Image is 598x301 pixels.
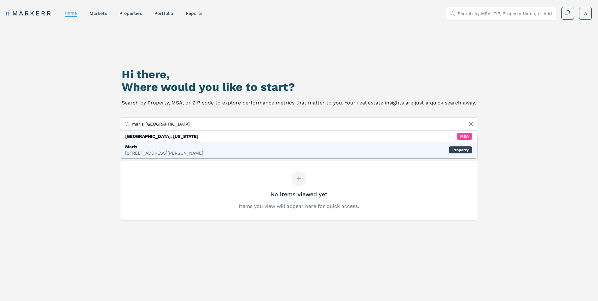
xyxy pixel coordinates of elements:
div: MSA [457,133,472,140]
a: reports [186,11,202,16]
div: Property: Maris [120,142,478,158]
input: Search by MSA, ZIP, Property Name, or Address [458,7,552,20]
p: Items you view will appear here for quick access. [239,203,359,210]
input: Search by MSA, ZIP, Property Name, or Address [132,118,474,130]
a: MARKERR [6,9,52,18]
p: Search by Property, MSA, or ZIP code to explore performance metrics that matter to you. Your real... [122,98,476,107]
a: properties [119,11,142,16]
span: A [584,10,587,16]
div: Maris [125,144,203,150]
div: MSA: Seattle, Washington [120,131,478,142]
button: A [579,7,592,20]
div: Suggestions [120,131,478,158]
h3: No items viewed yet [270,190,328,199]
a: home [65,10,77,15]
a: markets [90,11,107,16]
h1: Hi there, [122,68,476,81]
h2: Where would you like to start? [122,81,476,93]
a: Portfolio [154,11,173,16]
div: Property [449,146,472,153]
div: [GEOGRAPHIC_DATA], [US_STATE] [125,133,198,139]
div: [STREET_ADDRESS][PERSON_NAME] [125,150,203,156]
